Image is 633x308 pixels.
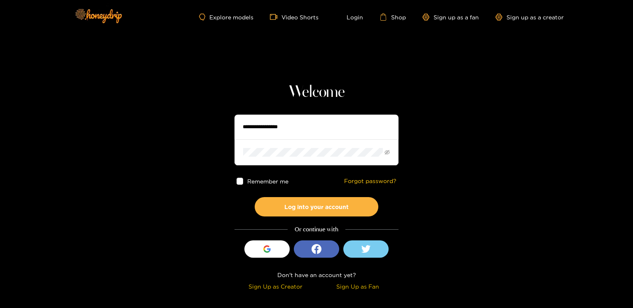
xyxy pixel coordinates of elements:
[270,13,319,21] a: Video Shorts
[270,13,281,21] span: video-camera
[344,178,396,185] a: Forgot password?
[384,150,390,155] span: eye-invisible
[248,178,289,184] span: Remember me
[422,14,479,21] a: Sign up as a fan
[234,225,399,234] div: Or continue with
[234,82,399,102] h1: Welcome
[255,197,378,216] button: Log into your account
[319,282,396,291] div: Sign Up as Fan
[495,14,564,21] a: Sign up as a creator
[380,13,406,21] a: Shop
[234,270,399,280] div: Don't have an account yet?
[335,13,363,21] a: Login
[237,282,314,291] div: Sign Up as Creator
[199,14,253,21] a: Explore models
